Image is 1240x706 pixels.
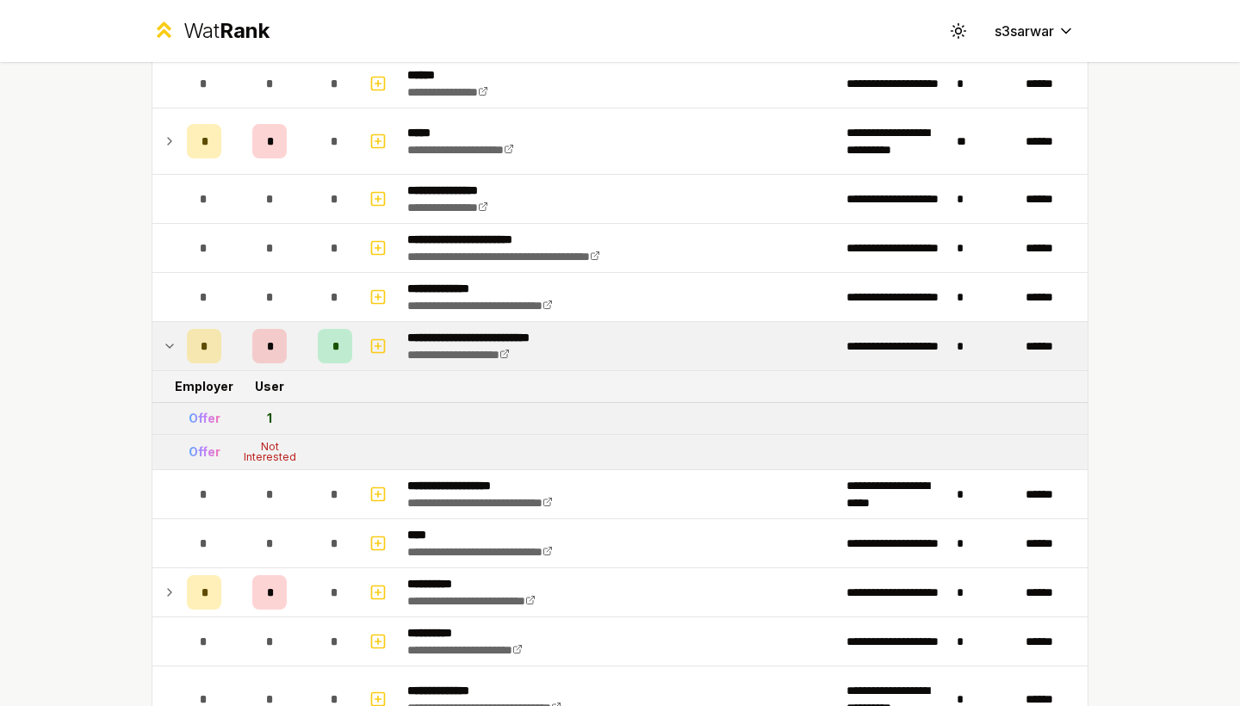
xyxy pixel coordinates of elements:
span: Rank [220,18,270,43]
td: User [228,371,311,402]
div: Wat [183,17,270,45]
div: Offer [189,443,220,461]
button: s3sarwar [981,15,1088,46]
div: Not Interested [235,442,304,462]
a: WatRank [152,17,270,45]
div: 1 [267,410,272,427]
span: s3sarwar [995,21,1054,41]
td: Employer [180,371,228,402]
div: Offer [189,410,220,427]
